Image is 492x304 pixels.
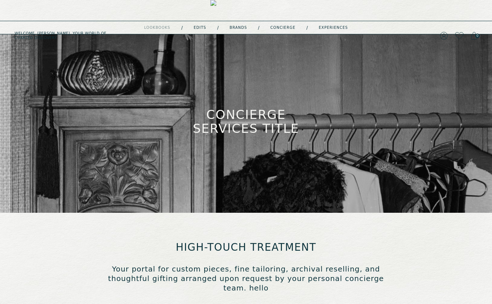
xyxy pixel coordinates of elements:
div: / [306,25,308,31]
a: experiences [319,26,348,30]
a: Edits [194,26,206,30]
div: / [181,25,183,31]
a: lookbooks [144,26,170,30]
div: / [217,25,218,31]
h5: Welcome, [PERSON_NAME] . Your world of curated discovery. [15,31,154,40]
h2: high-touch treatment [104,242,388,253]
a: concierge [270,26,295,30]
h1: Concierge services title [181,108,311,135]
div: / [258,25,259,31]
a: 0 [471,31,477,41]
span: 0 [475,34,480,38]
a: Brands [230,26,247,30]
p: Your portal for custom pieces, fine tailoring, archival reselling, and thoughtful gifting arrange... [104,264,388,293]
